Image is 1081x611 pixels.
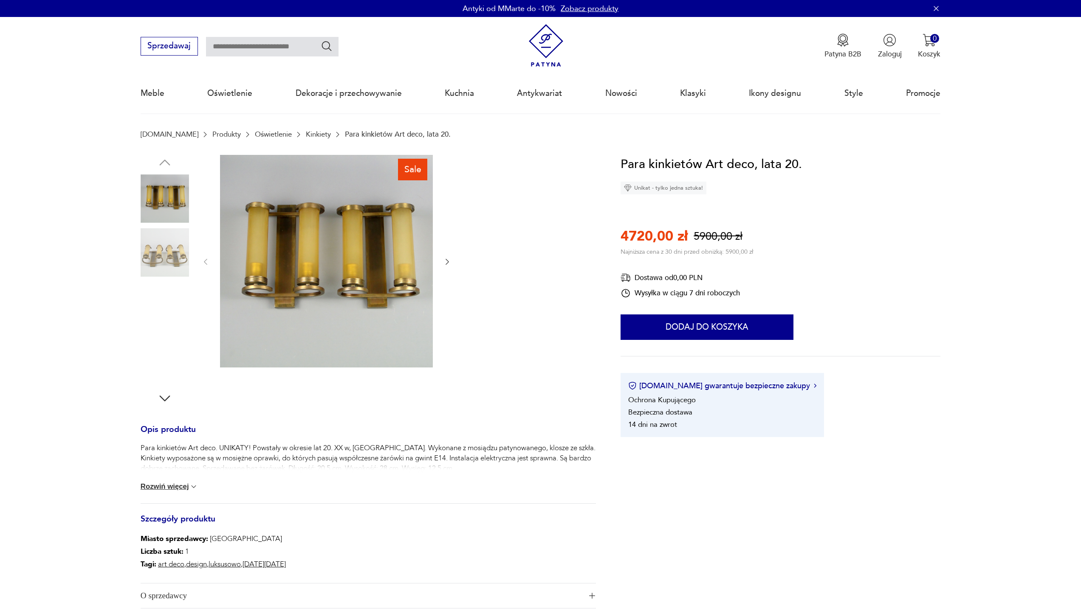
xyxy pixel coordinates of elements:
[141,426,596,443] h3: Opis produktu
[878,34,902,59] button: Zaloguj
[628,381,637,390] img: Ikona certyfikatu
[296,74,402,113] a: Dekoracje i przechowywanie
[141,37,198,56] button: Sprzedawaj
[445,74,474,113] a: Kuchnia
[605,74,637,113] a: Nowości
[621,248,753,256] p: Najniższa cena z 30 dni przed obniżką: 5900,00 zł
[621,272,740,283] div: Dostawa od 0,00 PLN
[525,24,567,67] img: Patyna - sklep z meblami i dekoracjami vintage
[321,40,333,52] button: Szukaj
[158,559,184,569] a: art deco
[930,34,939,43] div: 0
[621,288,740,298] div: Wysyłka w ciągu 7 dni roboczych
[255,130,292,138] a: Oświetlenie
[918,34,940,59] button: 0Koszyk
[141,583,582,608] span: O sprzedawcy
[628,420,677,429] li: 14 dni na zwrot
[141,443,596,474] p: Para kinkietów Art deco. UNIKATY! Powstały w okresie lat 20. XX w, [GEOGRAPHIC_DATA]. Wykonane z ...
[621,272,631,283] img: Ikona dostawy
[621,227,688,246] p: 4720,00 zł
[923,34,936,47] img: Ikona koszyka
[621,155,802,174] h1: Para kinkietów Art deco, lata 20.
[243,559,286,569] a: [DATE][DATE]
[624,184,632,192] img: Ikona diamentu
[189,482,198,491] img: chevron down
[628,381,816,391] button: [DOMAIN_NAME] gwarantuje bezpieczne zakupy
[141,534,208,544] b: Miasto sprzedawcy :
[814,384,816,388] img: Ikona strzałki w prawo
[628,407,692,417] li: Bezpieczna dostawa
[207,74,252,113] a: Oświetlenie
[680,74,706,113] a: Klasyki
[212,130,241,138] a: Produkty
[836,34,850,47] img: Ikona medalu
[621,182,706,194] div: Unikat - tylko jedna sztuka!
[621,314,793,340] button: Dodaj do koszyka
[141,533,286,545] p: [GEOGRAPHIC_DATA]
[878,49,902,59] p: Zaloguj
[141,559,156,569] b: Tagi:
[141,130,198,138] a: [DOMAIN_NAME]
[141,547,183,556] b: Liczba sztuk:
[517,74,562,113] a: Antykwariat
[306,130,331,138] a: Kinkiety
[141,228,189,277] img: Zdjęcie produktu Para kinkietów Art deco, lata 20.
[398,159,427,180] div: Sale
[141,558,286,571] p: , , ,
[749,74,801,113] a: Ikony designu
[628,395,696,405] li: Ochrona Kupującego
[844,74,863,113] a: Style
[561,3,618,14] a: Zobacz produkty
[141,516,596,533] h3: Szczegóły produktu
[141,336,189,385] img: Zdjęcie produktu Para kinkietów Art deco, lata 20.
[141,283,189,331] img: Zdjęcie produktu Para kinkietów Art deco, lata 20.
[918,49,940,59] p: Koszyk
[589,593,595,599] img: Ikona plusa
[209,559,241,569] a: luksusowo
[824,49,861,59] p: Patyna B2B
[463,3,556,14] p: Antyki od MMarte do -10%
[220,155,433,367] img: Zdjęcie produktu Para kinkietów Art deco, lata 20.
[694,229,742,244] p: 5900,00 zł
[824,34,861,59] button: Patyna B2B
[345,130,451,138] p: Para kinkietów Art deco, lata 20.
[141,545,286,558] p: 1
[141,583,596,608] button: Ikona plusaO sprzedawcy
[883,34,896,47] img: Ikonka użytkownika
[141,43,198,50] a: Sprzedawaj
[141,74,164,113] a: Meble
[824,34,861,59] a: Ikona medaluPatyna B2B
[141,482,198,491] button: Rozwiń więcej
[906,74,940,113] a: Promocje
[186,559,207,569] a: design
[141,174,189,223] img: Zdjęcie produktu Para kinkietów Art deco, lata 20.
